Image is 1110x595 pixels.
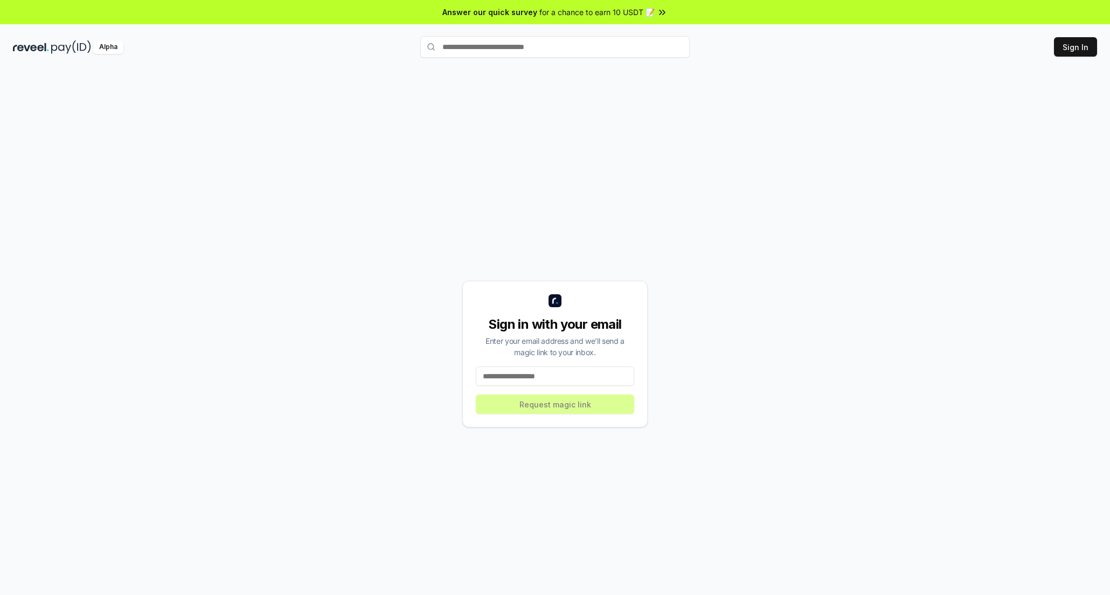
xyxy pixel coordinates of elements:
[13,40,49,54] img: reveel_dark
[549,294,561,307] img: logo_small
[93,40,123,54] div: Alpha
[1054,37,1097,57] button: Sign In
[442,6,537,18] span: Answer our quick survey
[476,316,634,333] div: Sign in with your email
[476,335,634,358] div: Enter your email address and we’ll send a magic link to your inbox.
[539,6,655,18] span: for a chance to earn 10 USDT 📝
[51,40,91,54] img: pay_id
